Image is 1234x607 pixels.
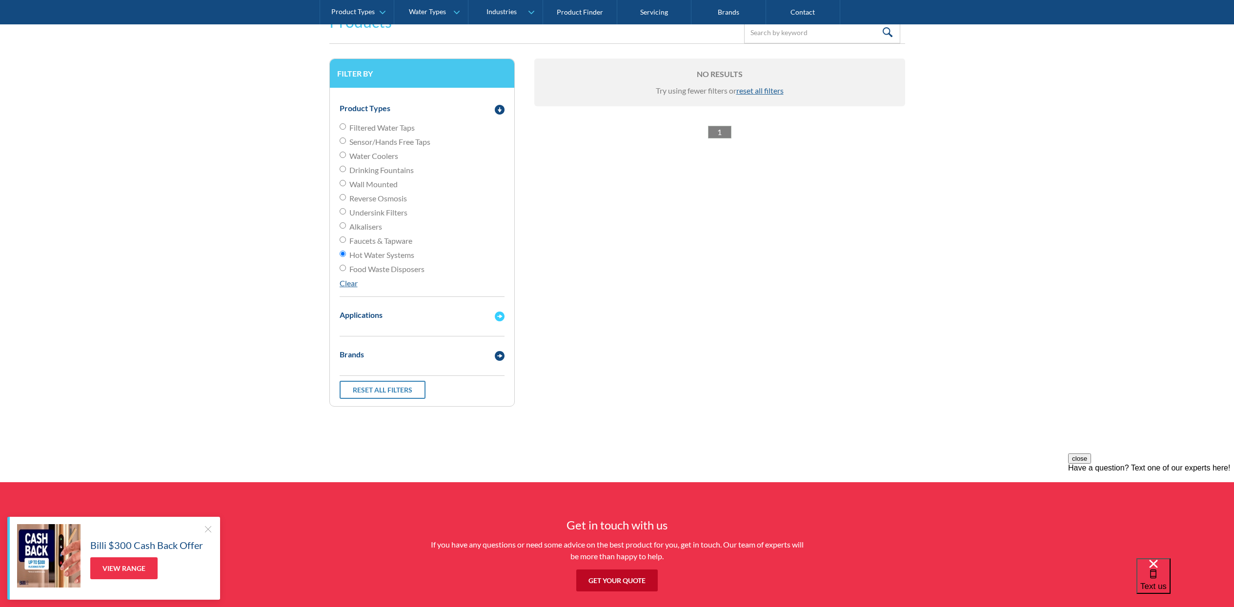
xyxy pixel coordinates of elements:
a: Clear [340,278,358,288]
div: Brands [340,349,364,360]
div: Applications [340,309,383,321]
img: Billi $300 Cash Back Offer [17,524,81,587]
input: Faucets & Tapware [340,236,346,243]
span: Wall Mounted [349,178,398,190]
form: Email Form 3 [10,0,1224,431]
div: Product Types [340,102,390,114]
h3: Filter by [337,69,507,78]
a: 1 [708,126,731,138]
input: Filtered Water Taps [340,123,346,130]
h6: No results [544,68,895,80]
iframe: podium webchat widget prompt [1068,453,1234,570]
span: Hot Water Systems [349,249,414,261]
div: Try using fewer filters or [544,85,895,97]
input: Undersink Filters [340,208,346,215]
div: Industries [486,8,517,16]
span: Food Waste Disposers [349,263,425,275]
span: Drinking Fountains [349,164,414,176]
input: Alkalisers [340,222,346,229]
div: List [534,126,905,138]
span: Sensor/Hands Free Taps [349,136,430,148]
input: Search by keyword [744,21,900,43]
input: Sensor/Hands Free Taps [340,137,346,144]
p: If you have any questions or need some advice on the best product for you, get in touch. Our team... [427,539,808,562]
iframe: podium webchat widget bubble [1136,558,1234,607]
input: Reverse Osmosis [340,194,346,200]
div: Product Types [331,8,375,16]
input: Drinking Fountains [340,166,346,172]
a: Get your quote [576,569,658,591]
a: View Range [90,557,158,579]
h4: Get in touch with us [427,516,808,534]
span: reset all filters [736,86,784,95]
span: Reverse Osmosis [349,193,407,204]
span: Water Coolers [349,150,398,162]
span: Alkalisers [349,221,382,233]
div: Water Types [409,8,446,16]
input: Wall Mounted [340,180,346,186]
span: Filtered Water Taps [349,122,415,134]
input: Food Waste Disposers [340,265,346,271]
a: Reset all filters [340,381,425,399]
span: Faucets & Tapware [349,235,412,247]
span: Undersink Filters [349,207,407,218]
input: Water Coolers [340,152,346,158]
input: Hot Water Systems [340,251,346,257]
h5: Billi $300 Cash Back Offer [90,538,203,552]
